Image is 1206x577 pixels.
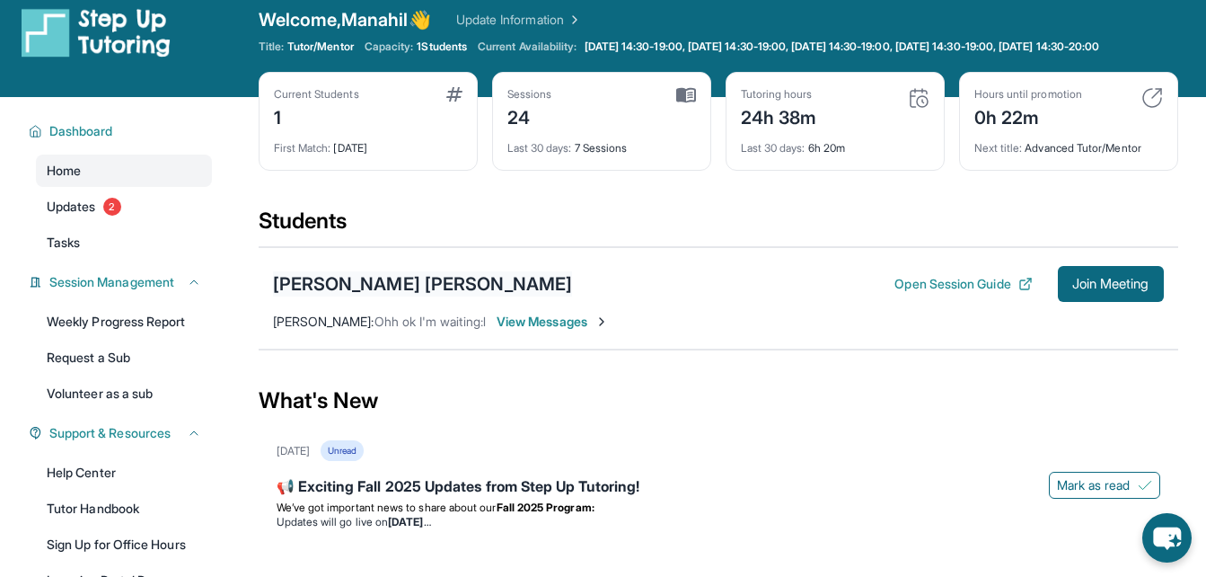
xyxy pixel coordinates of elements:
[277,475,1160,501] div: 📢 Exciting Fall 2025 Updates from Step Up Tutoring!
[49,424,171,442] span: Support & Resources
[1049,472,1160,499] button: Mark as read
[259,7,431,32] span: Welcome, Manahil 👋
[274,102,359,130] div: 1
[42,122,201,140] button: Dashboard
[259,207,1178,246] div: Students
[446,87,462,102] img: card
[1141,87,1163,109] img: card
[478,40,577,54] span: Current Availability:
[741,87,817,102] div: Tutoring hours
[36,377,212,410] a: Volunteer as a sub
[1057,476,1131,494] span: Mark as read
[1142,513,1192,563] button: chat-button
[321,440,364,461] div: Unread
[388,515,430,528] strong: [DATE]
[581,40,1104,54] a: [DATE] 14:30-19:00, [DATE] 14:30-19:00, [DATE] 14:30-19:00, [DATE] 14:30-19:00, [DATE] 14:30-20:00
[507,130,696,155] div: 7 Sessions
[974,87,1082,102] div: Hours until promotion
[497,501,594,514] strong: Fall 2025 Program:
[1072,279,1149,289] span: Join Meeting
[42,424,201,442] button: Support & Resources
[1138,478,1152,493] img: Mark as read
[36,528,212,561] a: Sign Up for Office Hours
[36,342,212,374] a: Request a Sub
[741,102,817,130] div: 24h 38m
[974,130,1163,155] div: Advanced Tutor/Mentor
[36,226,212,259] a: Tasks
[274,130,462,155] div: [DATE]
[49,122,113,140] span: Dashboard
[42,273,201,291] button: Session Management
[277,444,310,458] div: [DATE]
[676,87,696,103] img: card
[974,102,1082,130] div: 0h 22m
[287,40,354,54] span: Tutor/Mentor
[741,130,929,155] div: 6h 20m
[49,273,174,291] span: Session Management
[22,7,171,58] img: logo
[47,234,80,252] span: Tasks
[274,141,331,155] span: First Match :
[908,87,929,109] img: card
[47,198,96,216] span: Updates
[365,40,414,54] span: Capacity:
[277,501,497,514] span: We’ve got important news to share about our
[894,275,1032,293] button: Open Session Guide
[1058,266,1164,302] button: Join Meeting
[564,11,582,29] img: Chevron Right
[456,11,582,29] a: Update Information
[36,457,212,489] a: Help Center
[497,313,609,331] span: View Messages
[417,40,467,54] span: 1 Students
[507,141,572,155] span: Last 30 days :
[974,141,1023,155] span: Next title :
[36,191,212,223] a: Updates2
[47,162,81,180] span: Home
[36,155,212,187] a: Home
[273,271,573,297] div: [PERSON_NAME] [PERSON_NAME]
[259,40,284,54] span: Title:
[374,314,486,329] span: Ohh ok I'm waiting:l
[36,306,212,338] a: Weekly Progress Report
[585,40,1100,54] span: [DATE] 14:30-19:00, [DATE] 14:30-19:00, [DATE] 14:30-19:00, [DATE] 14:30-19:00, [DATE] 14:30-20:00
[36,493,212,525] a: Tutor Handbook
[507,102,552,130] div: 24
[259,361,1178,440] div: What's New
[274,87,359,102] div: Current Students
[594,315,609,329] img: Chevron-Right
[277,515,1160,529] li: Updates will go live on
[507,87,552,102] div: Sessions
[273,314,374,329] span: [PERSON_NAME] :
[741,141,805,155] span: Last 30 days :
[103,198,121,216] span: 2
